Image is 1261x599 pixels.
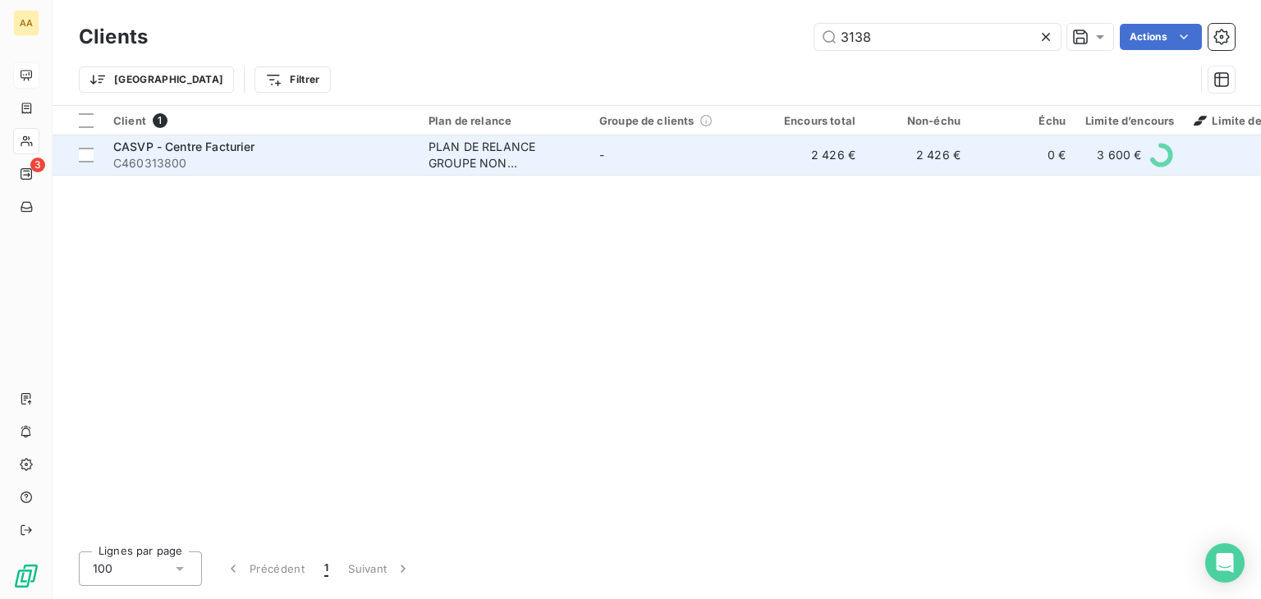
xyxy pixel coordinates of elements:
[814,24,1061,50] input: Rechercher
[760,135,865,175] td: 2 426 €
[429,114,580,127] div: Plan de relance
[599,114,695,127] span: Groupe de clients
[30,158,45,172] span: 3
[13,563,39,589] img: Logo LeanPay
[215,551,314,586] button: Précédent
[338,551,421,586] button: Suivant
[113,155,409,171] span: C460313800
[13,161,39,187] a: 3
[13,10,39,36] div: AA
[980,114,1066,127] div: Échu
[429,139,580,171] div: PLAN DE RELANCE GROUPE NON AUTOMATIQUE
[599,148,604,162] span: -
[324,560,328,577] span: 1
[93,560,112,577] span: 100
[79,66,234,93] button: [GEOGRAPHIC_DATA]
[770,114,855,127] div: Encours total
[113,139,255,153] span: CASVP - Centre Facturier
[79,22,148,52] h3: Clients
[970,135,1075,175] td: 0 €
[865,135,970,175] td: 2 426 €
[1205,543,1245,583] div: Open Intercom Messenger
[254,66,330,93] button: Filtrer
[1120,24,1202,50] button: Actions
[113,114,146,127] span: Client
[314,551,338,586] button: 1
[875,114,961,127] div: Non-échu
[1085,114,1174,127] div: Limite d’encours
[1097,147,1141,163] span: 3 600 €
[153,113,167,128] span: 1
